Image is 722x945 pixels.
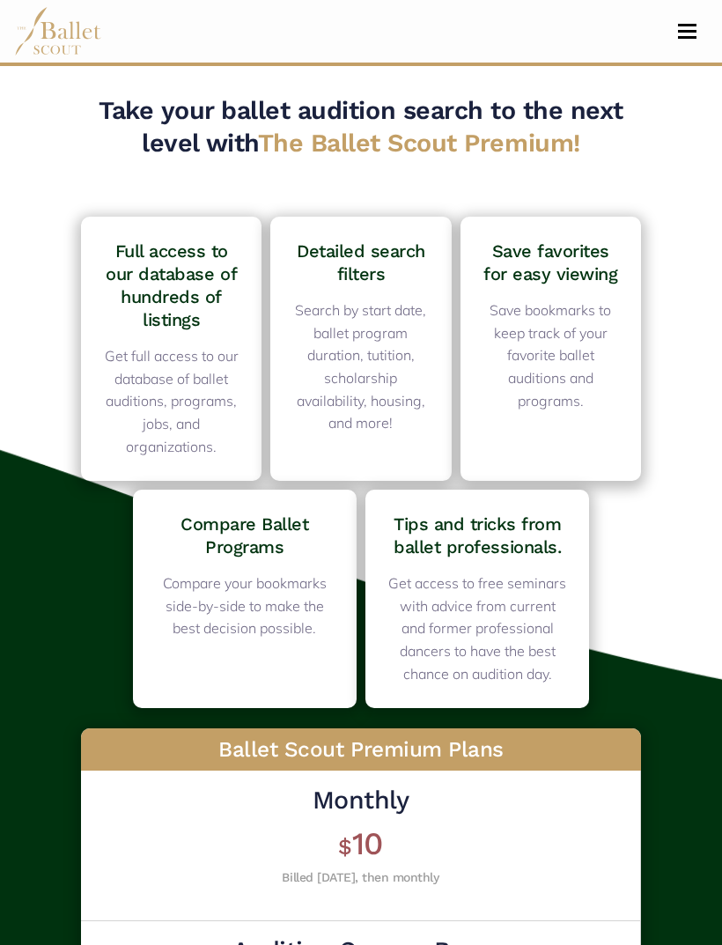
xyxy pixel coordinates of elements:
[388,572,566,685] p: Get access to free seminars with advice from current and former professional dancers to have the ...
[293,240,428,285] h4: Detailed search filters
[72,94,650,159] h2: Take your ballet audition search to the next level with
[258,128,580,158] span: The Ballet Scout Premium!
[282,823,438,864] h1: 10
[81,728,641,771] h3: Ballet Scout Premium Plans
[156,513,334,558] h4: Compare Ballet Programs
[483,299,618,412] p: Save bookmarks to keep track of your favorite ballet auditions and programs.
[338,834,352,860] span: $
[104,240,239,331] h4: Full access to our database of hundreds of listings
[388,513,566,558] h4: Tips and tricks from ballet professionals.
[282,869,438,885] h4: Billed [DATE], then monthly
[667,23,708,40] button: Toggle navigation
[282,784,438,816] h2: Monthly
[483,240,618,285] h4: Save favorites for easy viewing
[104,345,239,458] p: Get full access to our database of ballet auditions, programs, jobs, and organizations.
[293,299,428,435] p: Search by start date, ballet program duration, tutition, scholarship availability, housing, and m...
[156,572,334,640] p: Compare your bookmarks side-by-side to make the best decision possible.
